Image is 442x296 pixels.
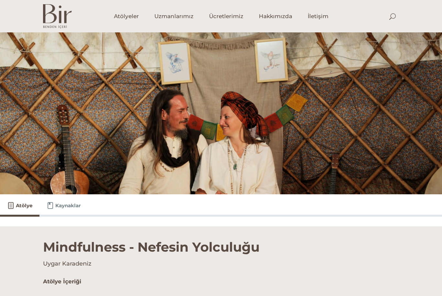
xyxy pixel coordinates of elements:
[43,278,216,286] h5: Atölye İçeriği
[209,13,243,20] span: Ücretlerimiz
[259,13,292,20] span: Hakkımızda
[154,13,193,20] span: Uzmanlarımız
[114,13,139,20] span: Atölyeler
[16,202,32,210] span: Atölye
[43,226,399,255] h1: Mindfulness - Nefesin Yolculuğu
[308,13,328,20] span: İletişim
[55,202,81,210] span: Kaynaklar
[43,260,399,268] h4: Uygar Karadeniz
